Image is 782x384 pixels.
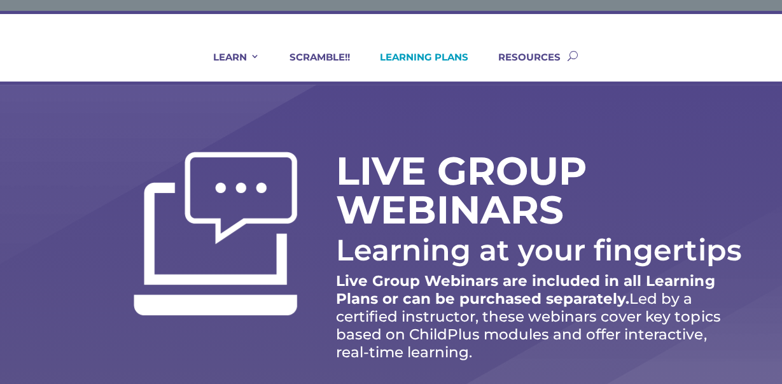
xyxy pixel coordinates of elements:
[336,152,673,236] h1: LIVE GROUP WEBINARS
[197,51,260,82] a: LEARN
[274,51,350,82] a: SCRAMBLE!!
[482,51,561,82] a: RESOURCES
[336,272,715,308] strong: Live Group Webinars are included in all Learning Plans or can be purchased separately.
[336,290,720,361] span: Led by a certified instructor, these webinars cover key topics based on ChildPlus modules and off...
[364,51,468,82] a: LEARNING PLANS
[336,232,743,268] p: Learning at your fingertips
